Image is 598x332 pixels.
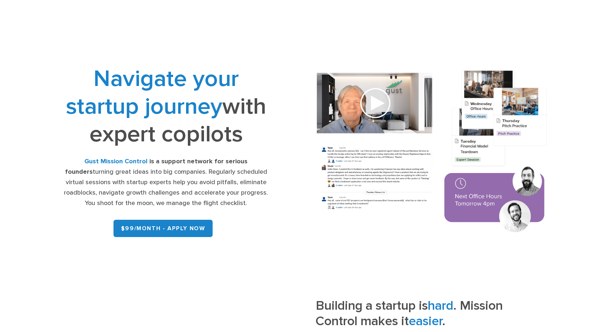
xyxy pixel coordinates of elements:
[64,156,268,208] div: turning great ideas into big companies. Regularly scheduled virtual sessions with startup experts...
[113,220,213,237] a: $99/month - APPLY NOW
[305,61,560,244] img: Composition of calendar events, a video call presentation, and chat rooms
[65,158,248,176] strong: is a support network for serious founders
[84,158,148,165] strong: Gust Mission Control
[66,65,239,120] span: Navigate your startup journey
[409,313,442,329] span: easier
[64,65,268,148] h1: with expert copilots
[428,298,453,313] span: hard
